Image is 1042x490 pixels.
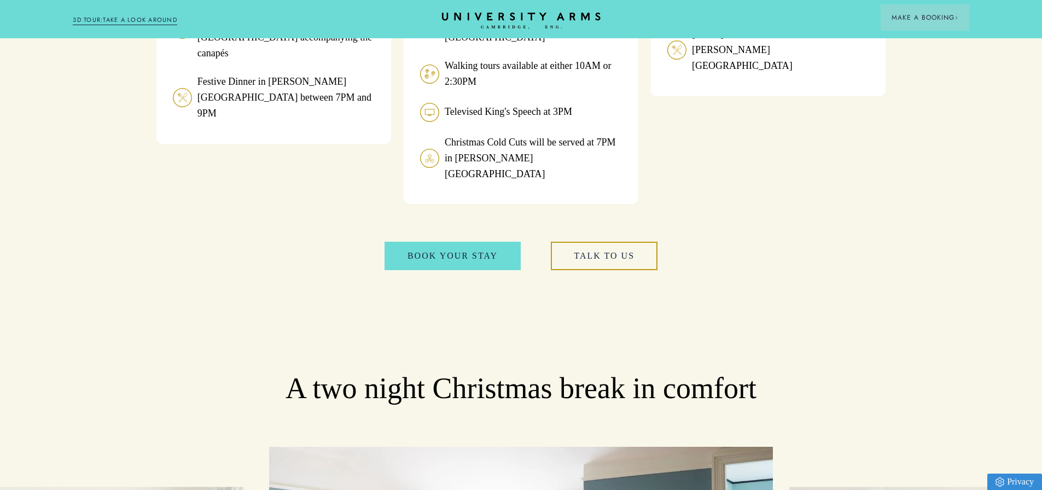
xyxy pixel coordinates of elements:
[996,477,1004,487] img: Privacy
[987,474,1042,490] a: Privacy
[445,58,622,90] p: Walking tours available at either 10AM or 2:30PM
[692,26,869,74] p: [DATE] Brunch and Jazz at [PERSON_NAME][GEOGRAPHIC_DATA]
[385,242,521,270] a: book your stay
[445,135,622,182] p: Christmas Cold Cuts will be served at 7PM in [PERSON_NAME][GEOGRAPHIC_DATA]
[420,149,439,168] img: image-8cd220cb6bd37099a561386b53d57f73054b7aa0-36x36-svg
[197,74,375,121] p: Festive Dinner in [PERSON_NAME][GEOGRAPHIC_DATA] between 7PM and 9PM
[881,4,969,31] button: Make a BookingArrow icon
[667,40,686,60] img: image-d5dbfeae6fa4c3be420f23de744ec97b9c5ebc44-36x36-svg
[445,104,572,120] p: Televised King's Speech at 3PM
[442,13,601,30] a: Home
[73,15,177,25] a: 3D TOUR:TAKE A LOOK AROUND
[173,88,192,107] img: image-d5dbfeae6fa4c3be420f23de744ec97b9c5ebc44-36x36-svg
[420,65,439,84] img: image-656e0f87c0304535da388cac5b8903be1cb77f16-36x36-svg
[892,13,958,22] span: Make a Booking
[954,16,958,20] img: Arrow icon
[420,103,439,122] img: image-d00ca5e1ffb7cb1b4e665a2a0cfff822135826a3-36x36-svg
[156,371,886,407] h2: A two night Christmas break in comfort
[551,242,657,270] a: talk to us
